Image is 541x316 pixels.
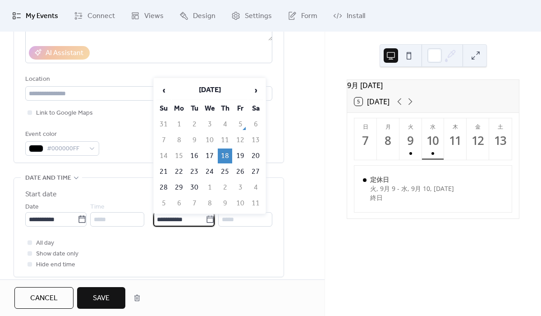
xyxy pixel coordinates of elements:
button: 木11 [444,118,467,160]
span: Show date only [36,249,78,260]
td: 1 [172,117,186,132]
td: 25 [218,164,232,179]
td: 28 [156,180,171,195]
td: 27 [248,164,263,179]
td: 4 [218,117,232,132]
td: 12 [233,133,248,148]
div: 11 [448,133,463,148]
td: 4 [248,180,263,195]
td: 17 [202,149,217,163]
div: Event color [25,129,97,140]
a: Settings [225,4,279,28]
th: We [202,101,217,116]
td: 31 [156,117,171,132]
span: Settings [245,11,272,22]
td: 14 [156,149,171,163]
button: 水10 [422,118,445,160]
td: 13 [248,133,263,148]
td: 3 [202,117,217,132]
div: Start date [25,189,57,200]
span: #000000FF [47,144,85,154]
td: 10 [233,196,248,211]
span: Hide end time [36,260,75,270]
a: Form [281,4,324,28]
td: 18 [218,149,232,163]
button: 月8 [377,118,399,160]
td: 10 [202,133,217,148]
td: 5 [233,117,248,132]
td: 7 [156,133,171,148]
th: Mo [172,101,186,116]
div: 火 [402,123,419,131]
button: 土13 [489,118,512,160]
span: Design [193,11,215,22]
td: 11 [248,196,263,211]
div: 日 [357,123,374,131]
td: 22 [172,164,186,179]
span: ‹ [157,81,170,99]
span: Date and time [25,173,71,184]
div: 10 [426,133,440,148]
td: 11 [218,133,232,148]
div: 金 [469,123,486,131]
td: 15 [172,149,186,163]
div: 12 [471,133,486,148]
div: 水 [425,123,442,131]
div: 土 [492,123,509,131]
a: Connect [67,4,122,28]
a: Install [326,4,372,28]
td: 16 [187,149,202,163]
td: 9 [218,196,232,211]
td: 8 [172,133,186,148]
td: 1 [202,180,217,195]
button: 火9 [399,118,422,160]
a: Views [124,4,170,28]
td: 20 [248,149,263,163]
td: 6 [172,196,186,211]
button: 日7 [354,118,377,160]
td: 23 [187,164,202,179]
td: 8 [202,196,217,211]
td: 2 [187,117,202,132]
div: 7 [358,133,373,148]
th: Sa [248,101,263,116]
a: My Events [5,4,65,28]
a: Design [173,4,222,28]
div: 火, 9月 9 - 水, 9月 10, [DATE] [370,184,454,193]
button: Cancel [14,287,73,309]
button: 5[DATE] [351,95,393,108]
div: 定休日 [370,175,454,184]
span: Time [90,202,105,213]
span: Link to Google Maps [36,108,93,119]
td: 30 [187,180,202,195]
td: 2 [218,180,232,195]
span: My Events [26,11,58,22]
span: Connect [87,11,115,22]
div: 8 [381,133,396,148]
td: 6 [248,117,263,132]
span: All day [36,238,54,249]
div: 終日 [370,193,454,202]
span: Cancel [30,293,58,304]
td: 29 [172,180,186,195]
td: 24 [202,164,217,179]
span: Form [301,11,317,22]
th: [DATE] [172,81,248,100]
div: 9 [403,133,418,148]
span: Date [25,202,39,213]
div: 13 [493,133,508,148]
div: 木 [447,123,464,131]
div: 9月 [DATE] [347,80,519,91]
td: 19 [233,149,248,163]
th: Fr [233,101,248,116]
button: 金12 [467,118,489,160]
th: Tu [187,101,202,116]
span: Views [144,11,164,22]
td: 7 [187,196,202,211]
th: Th [218,101,232,116]
td: 3 [233,180,248,195]
div: Location [25,74,270,85]
button: Save [77,287,125,309]
span: › [249,81,262,99]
